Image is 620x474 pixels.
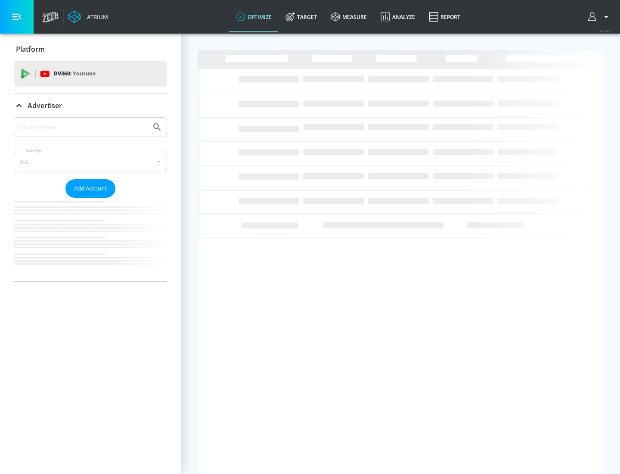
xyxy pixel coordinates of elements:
[74,184,107,193] span: Add Account
[65,179,115,198] button: Add Account
[14,61,167,87] div: DV360: Youtube
[16,44,45,54] p: Platform
[84,13,108,21] div: Atrium
[422,1,467,32] a: Report
[54,69,96,78] p: DV360:
[14,198,167,281] nav: list of Advertiser
[324,1,374,32] a: measure
[14,37,167,61] div: Platform
[25,148,43,153] label: Sort By
[28,101,62,110] p: Advertiser
[68,10,108,23] a: Atrium
[14,94,167,118] div: Advertiser
[17,122,148,133] input: Search by name
[73,69,96,78] p: Youtube
[599,28,611,33] span: v 4.24.0
[14,117,167,281] div: Advertiser
[229,1,279,32] a: optimize
[14,151,167,172] div: A-Z
[374,1,422,32] a: Analyze
[279,1,324,32] a: Target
